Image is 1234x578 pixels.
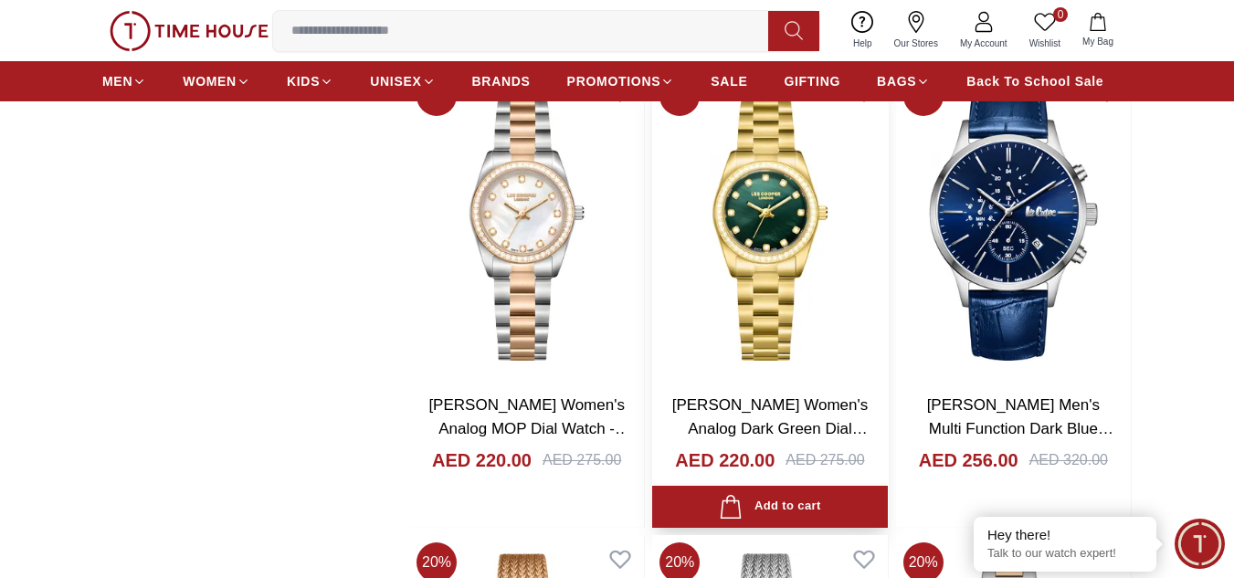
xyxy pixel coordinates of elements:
[1075,35,1121,48] span: My Bag
[896,68,1131,379] img: Lee Cooper Men's Multi Function Dark Blue Dial Watch - LC08154.399
[287,65,333,98] a: KIDS
[719,495,820,520] div: Add to cart
[672,396,869,460] a: [PERSON_NAME] Women's Analog Dark Green Dial Watch - LC08155.170
[784,72,840,90] span: GIFTING
[543,449,621,471] div: AED 275.00
[428,396,630,460] a: [PERSON_NAME] Women's Analog MOP Dial Watch - LC08155.520
[370,72,421,90] span: UNISEX
[102,72,132,90] span: MEN
[966,65,1103,98] a: Back To School Sale
[846,37,880,50] span: Help
[1053,7,1068,22] span: 0
[675,447,775,473] h4: AED 220.00
[432,447,532,473] h4: AED 220.00
[987,526,1143,544] div: Hey there!
[652,486,887,529] button: Add to cart
[877,72,916,90] span: BAGS
[1071,9,1124,52] button: My Bag
[784,65,840,98] a: GIFTING
[567,65,675,98] a: PROMOTIONS
[711,72,747,90] span: SALE
[1018,7,1071,54] a: 0Wishlist
[472,65,531,98] a: BRANDS
[1022,37,1068,50] span: Wishlist
[923,396,1113,460] a: [PERSON_NAME] Men's Multi Function Dark Blue Dial Watch - LC08154.399
[1175,519,1225,569] div: Chat Widget
[370,65,435,98] a: UNISEX
[183,72,237,90] span: WOMEN
[883,7,949,54] a: Our Stores
[966,72,1103,90] span: Back To School Sale
[887,37,945,50] span: Our Stores
[652,68,887,379] img: Lee Cooper Women's Analog Dark Green Dial Watch - LC08155.170
[110,11,269,51] img: ...
[786,449,864,471] div: AED 275.00
[877,65,930,98] a: BAGS
[472,72,531,90] span: BRANDS
[409,68,644,379] img: Lee Cooper Women's Analog MOP Dial Watch - LC08155.520
[1029,449,1108,471] div: AED 320.00
[919,447,1018,473] h4: AED 256.00
[842,7,883,54] a: Help
[567,72,661,90] span: PROMOTIONS
[287,72,320,90] span: KIDS
[711,65,747,98] a: SALE
[102,65,146,98] a: MEN
[953,37,1015,50] span: My Account
[987,546,1143,562] p: Talk to our watch expert!
[183,65,250,98] a: WOMEN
